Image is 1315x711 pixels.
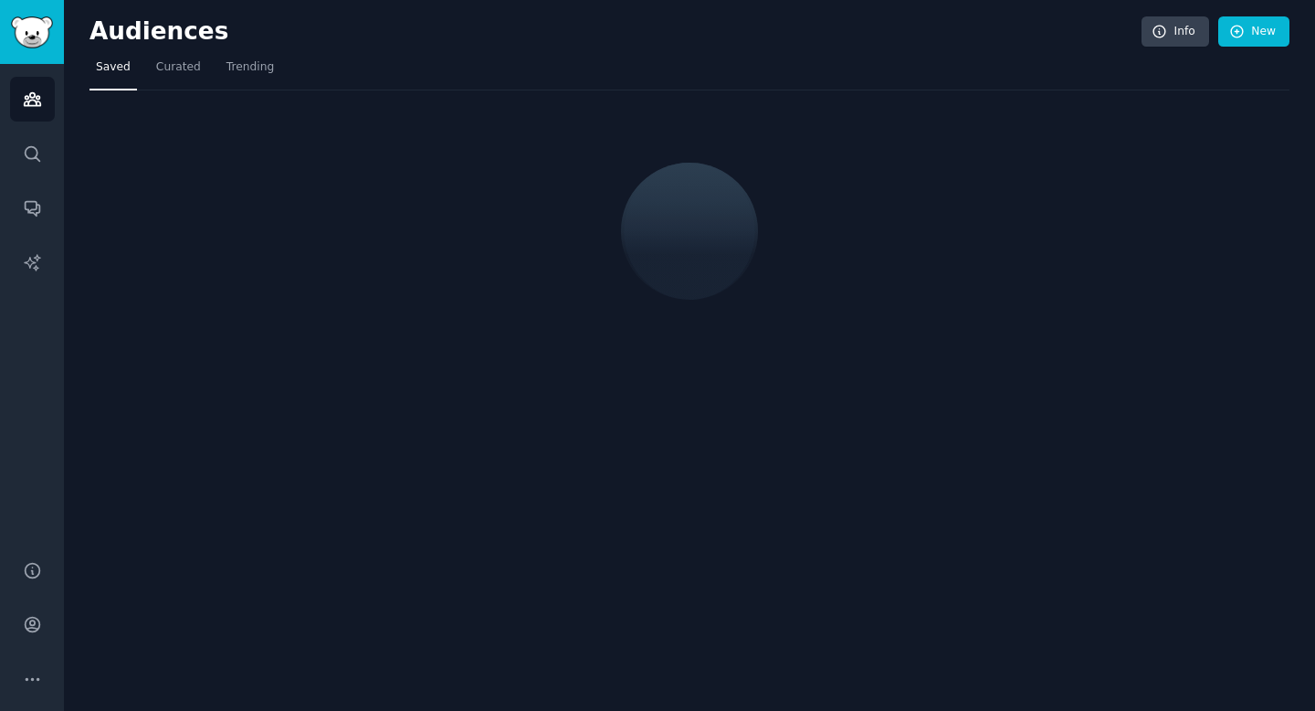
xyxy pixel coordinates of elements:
span: Saved [96,59,131,76]
a: New [1218,16,1289,48]
a: Curated [150,53,207,90]
h2: Audiences [89,17,1141,47]
span: Trending [226,59,274,76]
img: GummySearch logo [11,16,53,48]
span: Curated [156,59,201,76]
a: Info [1141,16,1209,48]
a: Trending [220,53,280,90]
a: Saved [89,53,137,90]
